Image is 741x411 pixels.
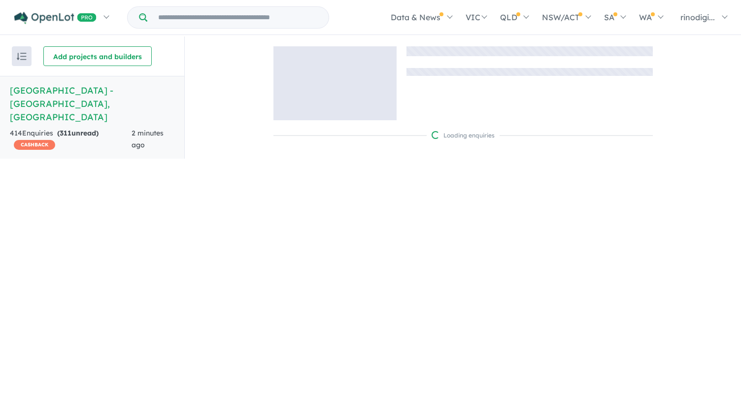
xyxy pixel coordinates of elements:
img: sort.svg [17,53,27,60]
span: rinodigi... [680,12,715,22]
button: Add projects and builders [43,46,152,66]
span: 2 minutes ago [132,129,164,149]
h5: [GEOGRAPHIC_DATA] - [GEOGRAPHIC_DATA] , [GEOGRAPHIC_DATA] [10,84,174,124]
div: 414 Enquir ies [10,128,132,151]
span: 311 [60,129,71,137]
strong: ( unread) [57,129,99,137]
div: Loading enquiries [432,131,495,140]
span: CASHBACK [14,140,55,150]
img: Openlot PRO Logo White [14,12,97,24]
input: Try estate name, suburb, builder or developer [149,7,327,28]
